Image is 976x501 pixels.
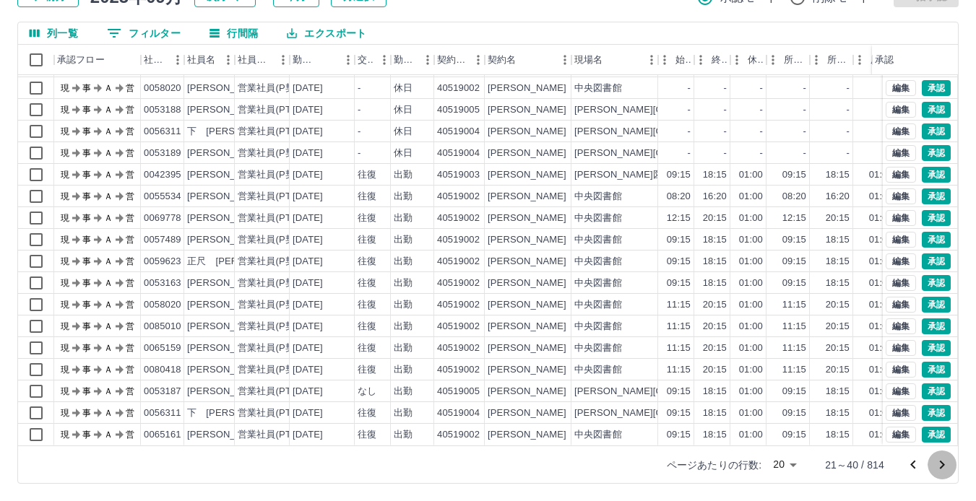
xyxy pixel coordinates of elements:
[238,320,308,334] div: 営業社員(P契約)
[574,103,753,117] div: [PERSON_NAME][GEOGRAPHIC_DATA]
[886,383,916,399] button: 編集
[104,278,113,288] text: Ａ
[827,45,850,75] div: 所定終業
[144,82,181,95] div: 0058020
[899,450,928,479] button: 前のページへ
[104,235,113,245] text: Ａ
[293,276,323,290] div: [DATE]
[290,45,355,75] div: 勤務日
[198,22,269,44] button: 行間隔
[847,147,850,160] div: -
[373,49,395,71] button: メニュー
[803,82,806,95] div: -
[293,82,323,95] div: [DATE]
[886,123,916,139] button: 編集
[703,255,727,269] div: 18:15
[95,22,192,44] button: フィルター表示
[293,233,323,247] div: [DATE]
[104,213,113,223] text: Ａ
[574,45,603,75] div: 現場名
[488,45,516,75] div: 契約名
[238,212,314,225] div: 営業社員(PT契約)
[922,145,951,161] button: 承認
[358,125,360,139] div: -
[144,147,181,160] div: 0053189
[126,170,134,180] text: 営
[187,45,215,75] div: 社員名
[144,320,181,334] div: 0085010
[869,168,893,182] div: 01:00
[922,253,951,269] button: 承認
[394,103,413,117] div: 休日
[847,125,850,139] div: -
[358,298,376,312] div: 往復
[293,320,323,334] div: [DATE]
[394,147,413,160] div: 休日
[488,103,566,117] div: [PERSON_NAME]
[235,45,290,75] div: 社員区分
[694,45,730,75] div: 終業
[104,170,113,180] text: Ａ
[574,276,622,290] div: 中央図書館
[144,190,181,204] div: 0055534
[886,167,916,183] button: 編集
[872,45,947,75] div: 承認
[488,320,566,334] div: [PERSON_NAME]
[358,168,376,182] div: 往復
[826,298,850,312] div: 20:15
[358,45,373,75] div: 交通費
[293,45,317,75] div: 勤務日
[826,190,850,204] div: 16:20
[437,298,480,312] div: 40519002
[61,213,69,223] text: 現
[488,168,566,182] div: [PERSON_NAME]
[869,190,893,204] div: 01:00
[760,147,763,160] div: -
[703,298,727,312] div: 20:15
[739,255,763,269] div: 01:00
[141,45,184,75] div: 社員番号
[886,80,916,96] button: 編集
[886,405,916,421] button: 編集
[922,210,951,226] button: 承認
[82,126,91,136] text: 事
[886,362,916,378] button: 編集
[782,190,806,204] div: 08:20
[703,233,727,247] div: 18:15
[574,255,622,269] div: 中央図書館
[18,22,90,44] button: 列選択
[238,298,308,312] div: 営業社員(P契約)
[437,320,480,334] div: 40519002
[641,49,662,71] button: メニュー
[82,191,91,201] text: 事
[703,190,727,204] div: 16:20
[922,188,951,204] button: 承認
[667,298,691,312] div: 11:15
[922,123,951,139] button: 承認
[488,255,566,269] div: [PERSON_NAME]
[724,82,727,95] div: -
[748,45,764,75] div: 休憩
[187,233,266,247] div: [PERSON_NAME]
[394,125,413,139] div: 休日
[766,45,810,75] div: 所定開始
[826,276,850,290] div: 18:15
[184,45,235,75] div: 社員名
[703,320,727,334] div: 20:15
[847,103,850,117] div: -
[667,276,691,290] div: 09:15
[869,298,893,312] div: 01:00
[675,45,691,75] div: 始業
[337,49,359,71] button: メニュー
[928,450,956,479] button: 次のページへ
[293,190,323,204] div: [DATE]
[810,45,853,75] div: 所定終業
[61,105,69,115] text: 現
[922,383,951,399] button: 承認
[703,276,727,290] div: 18:15
[272,49,294,71] button: メニュー
[886,102,916,118] button: 編集
[437,276,480,290] div: 40519002
[437,45,467,75] div: 契約コード
[488,147,566,160] div: [PERSON_NAME]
